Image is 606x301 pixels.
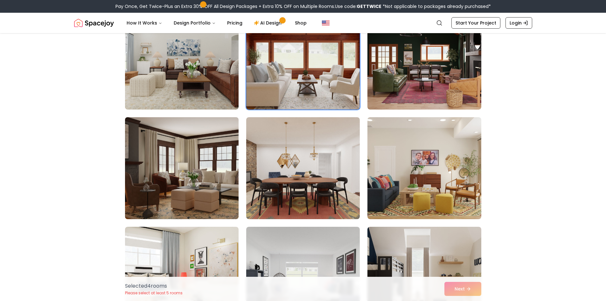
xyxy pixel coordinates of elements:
[246,8,360,110] img: Room room-26
[122,115,241,222] img: Room room-28
[222,17,247,29] a: Pricing
[74,17,114,29] img: Spacejoy Logo
[505,17,532,29] a: Login
[381,3,491,10] span: *Not applicable to packages already purchased*
[125,290,183,296] p: Please select at least 5 rooms
[74,17,114,29] a: Spacejoy
[357,3,381,10] b: GETTWICE
[115,3,491,10] div: Pay Once, Get Twice-Plus an Extra 30% OFF All Design Packages + Extra 10% OFF on Multiple Rooms.
[367,117,481,219] img: Room room-30
[122,17,167,29] button: How It Works
[74,13,532,33] nav: Global
[322,19,330,27] img: United States
[169,17,221,29] button: Design Portfolio
[249,17,289,29] a: AI Design
[125,282,183,290] p: Selected 4 room s
[122,17,312,29] nav: Main
[451,17,500,29] a: Start Your Project
[367,8,481,110] img: Room room-27
[246,117,360,219] img: Room room-29
[125,8,239,110] img: Room room-25
[335,3,381,10] span: Use code:
[290,17,312,29] a: Shop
